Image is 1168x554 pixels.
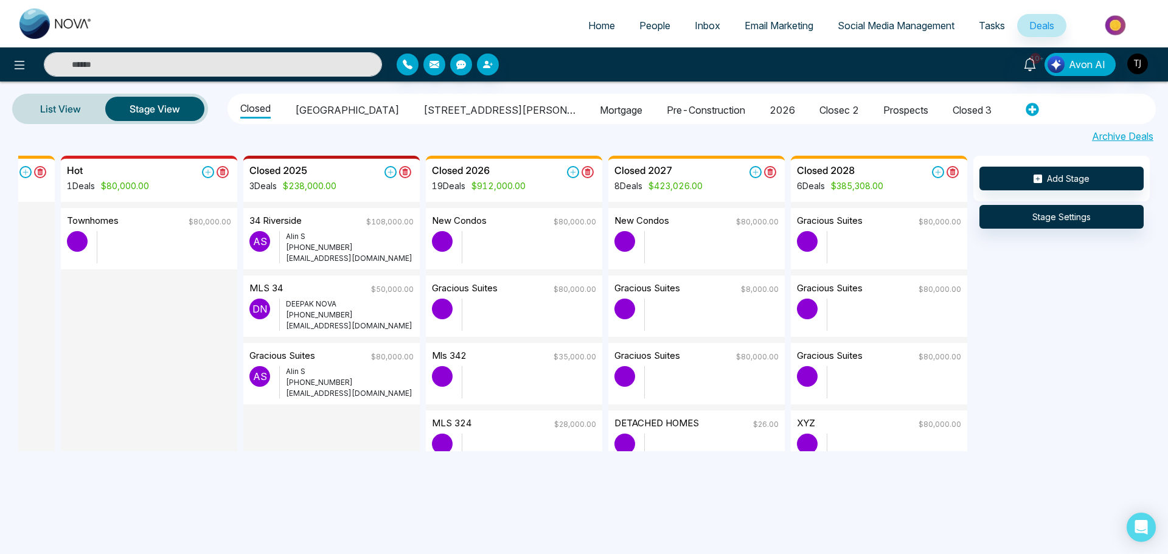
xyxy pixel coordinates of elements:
p: Graciuos suites [614,349,680,366]
li: closec 2 [819,98,859,119]
p: Gracious suites [432,282,498,299]
p: $28,000.00 [554,419,596,430]
span: Email Marketing [745,19,813,32]
p: $50,000.00 [371,284,414,295]
p: $8,000.00 [741,284,779,295]
p: $80,000.00 [919,216,961,227]
img: Market-place.gif [1072,12,1161,39]
button: Stage View [105,97,204,121]
p: MLS 34 [249,282,283,299]
p: 3 Deals [249,179,336,192]
span: $423,026.00 [642,181,703,191]
p: DETACHED HOMES [614,417,699,434]
h5: Hot [67,165,83,176]
p: Gracious suites [249,349,315,366]
h5: Closed 2027 [614,165,672,176]
p: Gracious suites [797,282,863,299]
p: $35,000.00 [554,351,596,362]
span: Avon AI [1069,57,1105,72]
h5: Closed 2028 [797,165,855,176]
img: Nova CRM Logo [19,9,92,39]
p: 34 riverside [249,214,302,231]
li: closed 3 [953,98,992,119]
p: A S [249,231,270,252]
p: Alin S [286,366,414,377]
span: $385,308.00 [825,181,883,191]
span: $80,000.00 [95,181,149,191]
span: People [639,19,670,32]
img: Lead Flow [1048,56,1065,73]
p: D N [249,299,270,319]
li: pre-construction [667,98,745,119]
p: [PHONE_NUMBER] [286,242,414,253]
li: [STREET_ADDRESS][PERSON_NAME] [423,98,575,119]
div: Open Intercom Messenger [1127,513,1156,542]
p: New Condos [614,214,669,231]
a: Deals [1017,14,1066,37]
span: $912,000.00 [465,181,526,191]
p: 8 Deals [614,179,703,192]
a: List View [16,94,105,123]
li: [GEOGRAPHIC_DATA] [295,98,399,119]
span: 10+ [1030,53,1041,64]
p: Gracious suites [797,214,863,231]
a: Home [576,14,627,37]
p: Townhomes [67,214,119,231]
p: $80,000.00 [189,216,231,227]
li: Closed [240,96,271,119]
p: $80,000.00 [919,419,961,430]
p: $108,000.00 [366,216,414,227]
p: New Condos [432,214,487,231]
span: Deals [1029,19,1054,32]
p: mls 342 [432,349,467,366]
span: Home [588,19,615,32]
a: Archive Deals [1092,129,1153,144]
span: Social Media Management [838,19,954,32]
h5: Closed 2025 [249,165,307,176]
p: [PHONE_NUMBER] [286,377,414,388]
p: [EMAIL_ADDRESS][DOMAIN_NAME] [286,388,414,399]
p: $80,000.00 [371,351,414,362]
p: [PHONE_NUMBER] [286,310,414,320]
li: Prospects [883,98,928,119]
a: People [627,14,683,37]
a: Email Marketing [732,14,826,37]
p: $26.00 [753,419,779,430]
a: Tasks [967,14,1017,37]
a: Inbox [683,14,732,37]
p: [EMAIL_ADDRESS][DOMAIN_NAME] [286,253,414,264]
p: Gracious suites [797,349,863,366]
p: MLS 324 [432,417,471,434]
p: $80,000.00 [919,284,961,295]
h5: Closed 2026 [432,165,490,176]
p: $80,000.00 [554,216,596,227]
span: Tasks [979,19,1005,32]
p: $80,000.00 [919,351,961,362]
p: $80,000.00 [736,351,779,362]
span: Inbox [695,19,720,32]
p: A S [249,366,270,387]
p: Alin S [286,231,414,242]
button: Stage Settings [979,205,1144,229]
p: 1 Deals [67,179,149,192]
p: $80,000.00 [736,216,779,227]
button: Add Stage [979,167,1144,190]
img: User Avatar [1127,54,1148,74]
p: 19 Deals [432,179,526,192]
li: 2026 [770,98,795,119]
p: [EMAIL_ADDRESS][DOMAIN_NAME] [286,320,414,331]
p: DEEPAK NOVA [286,299,414,310]
a: Social Media Management [826,14,967,37]
p: Gracious suites [614,282,680,299]
p: 6 Deals [797,179,883,192]
button: Avon AI [1045,53,1116,76]
span: $238,000.00 [277,181,336,191]
a: 10+ [1015,53,1045,74]
p: XYZ [797,417,815,434]
li: Mortgage [600,98,642,119]
p: $80,000.00 [554,284,596,295]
